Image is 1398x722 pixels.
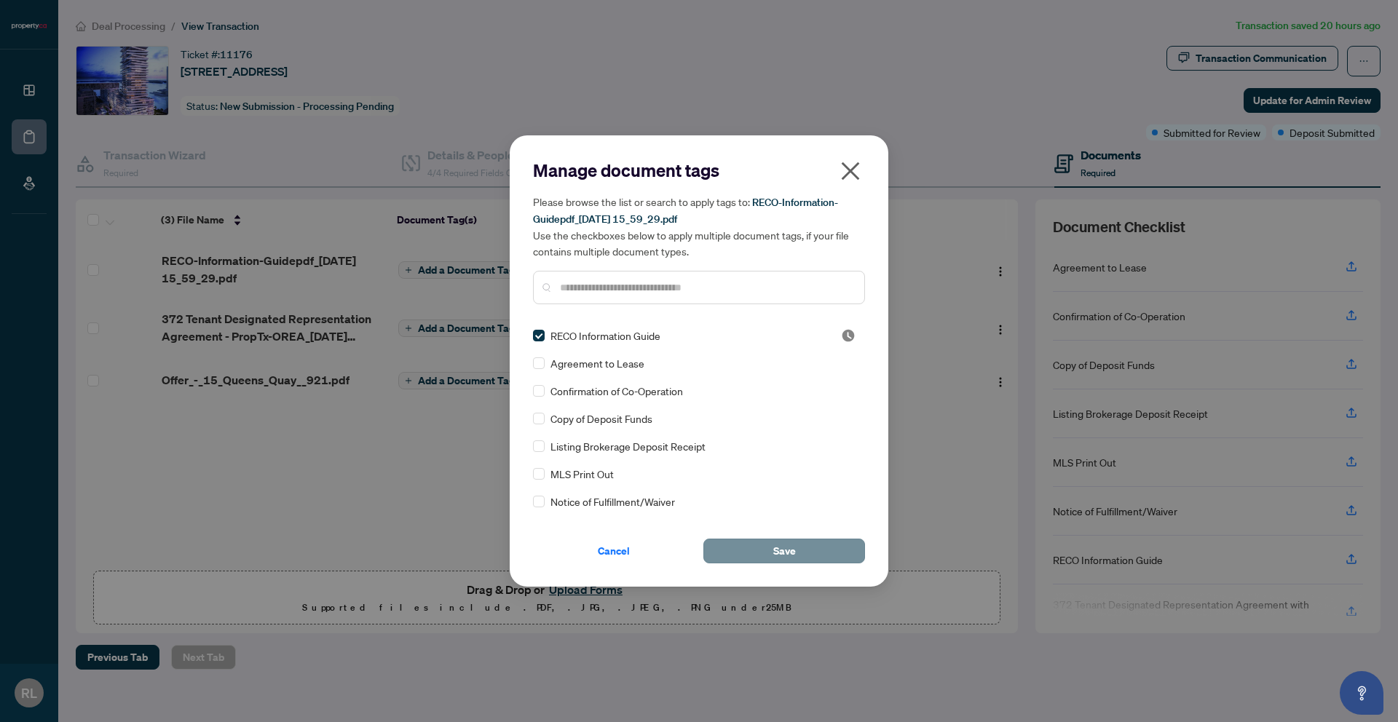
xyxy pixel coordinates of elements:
span: Listing Brokerage Deposit Receipt [550,438,706,454]
button: Cancel [533,539,695,563]
span: Cancel [598,539,630,563]
span: Pending Review [841,328,856,343]
span: MLS Print Out [550,466,614,482]
span: Copy of Deposit Funds [550,410,652,427]
button: Save [703,539,865,563]
button: Open asap [1340,671,1383,715]
span: Save [773,539,796,563]
span: close [839,159,862,183]
img: status [841,328,856,343]
h2: Manage document tags [533,159,865,182]
h5: Please browse the list or search to apply tags to: Use the checkboxes below to apply multiple doc... [533,194,865,259]
span: Confirmation of Co-Operation [550,383,683,399]
span: Notice of Fulfillment/Waiver [550,493,675,509]
span: Agreement to Lease [550,355,644,371]
span: RECO Information Guide [550,328,660,344]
